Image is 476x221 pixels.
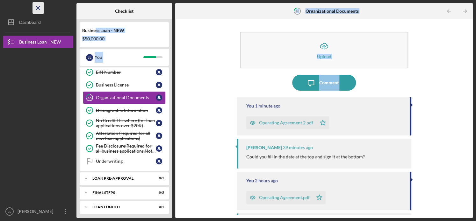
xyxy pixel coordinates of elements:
[156,158,162,164] div: J L
[156,69,162,75] div: J L
[292,75,356,91] button: Comment
[95,52,143,63] div: You
[96,143,156,154] div: Fee Disclosure(Required for all business applications,Not needed for Contractor loans)
[83,129,166,142] a: Attestation (required for all new loan applications)JL
[319,75,338,91] div: Comment
[156,133,162,139] div: J L
[153,205,164,209] div: 0 / 1
[8,210,11,213] text: JL
[83,142,166,155] a: Fee Disclosure(Required for all business applications,Not needed for Contractor loans)JL
[96,82,156,87] div: Business License
[3,205,73,218] button: JL[PERSON_NAME]
[3,36,73,48] button: Business Loan - NEW
[19,16,41,30] div: Dashboard
[305,9,358,14] b: Organizational Documents
[153,191,164,195] div: 0 / 5
[83,117,166,129] a: No Credit Elsewhere (for loan applications over $20K)JL
[156,120,162,126] div: J L
[3,16,73,29] button: Dashboard
[96,131,156,141] div: Attestation (required for all new loan applications)
[246,153,365,160] p: Could you fill in the date at the top and sign it at the bottom?
[88,96,92,100] tspan: 16
[83,104,166,117] a: Demographic InformationJL
[255,103,280,108] time: 2025-10-03 17:53
[92,191,148,195] div: FINAL STEPS
[83,155,166,168] a: UnderwritingJL
[82,28,166,33] div: Business Loan - NEW
[246,116,329,129] button: Operating Agreement 2.pdf
[19,36,61,50] div: Business Loan - NEW
[156,94,162,101] div: J L
[16,205,57,219] div: [PERSON_NAME]
[246,191,326,204] button: Operating Agreement.pdf
[295,9,299,13] tspan: 16
[246,178,254,183] div: You
[92,205,148,209] div: LOAN FUNDED
[92,176,148,180] div: LOAN PRE-APPROVAL
[96,108,156,113] div: Demographic Information
[96,95,156,100] div: Organizational Documents
[83,79,166,91] a: Business LicenseJL
[255,178,278,183] time: 2025-10-03 16:21
[240,32,408,68] button: Upload
[83,91,166,104] a: 16Organizational DocumentsJL
[246,103,254,108] div: You
[283,145,313,150] time: 2025-10-03 17:15
[156,145,162,152] div: J L
[86,54,93,61] div: J L
[156,107,162,114] div: J L
[83,66,166,79] a: EIN NumberJL
[96,159,156,164] div: Underwriting
[259,195,310,200] div: Operating Agreement.pdf
[156,82,162,88] div: J L
[96,118,156,128] div: No Credit Elsewhere (for loan applications over $20K)
[153,176,164,180] div: 0 / 1
[259,120,313,125] div: Operating Agreement 2.pdf
[317,54,331,59] div: Upload
[96,70,156,75] div: EIN Number
[115,9,133,14] b: Checklist
[246,145,282,150] div: [PERSON_NAME]
[82,36,166,41] div: $50,000.00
